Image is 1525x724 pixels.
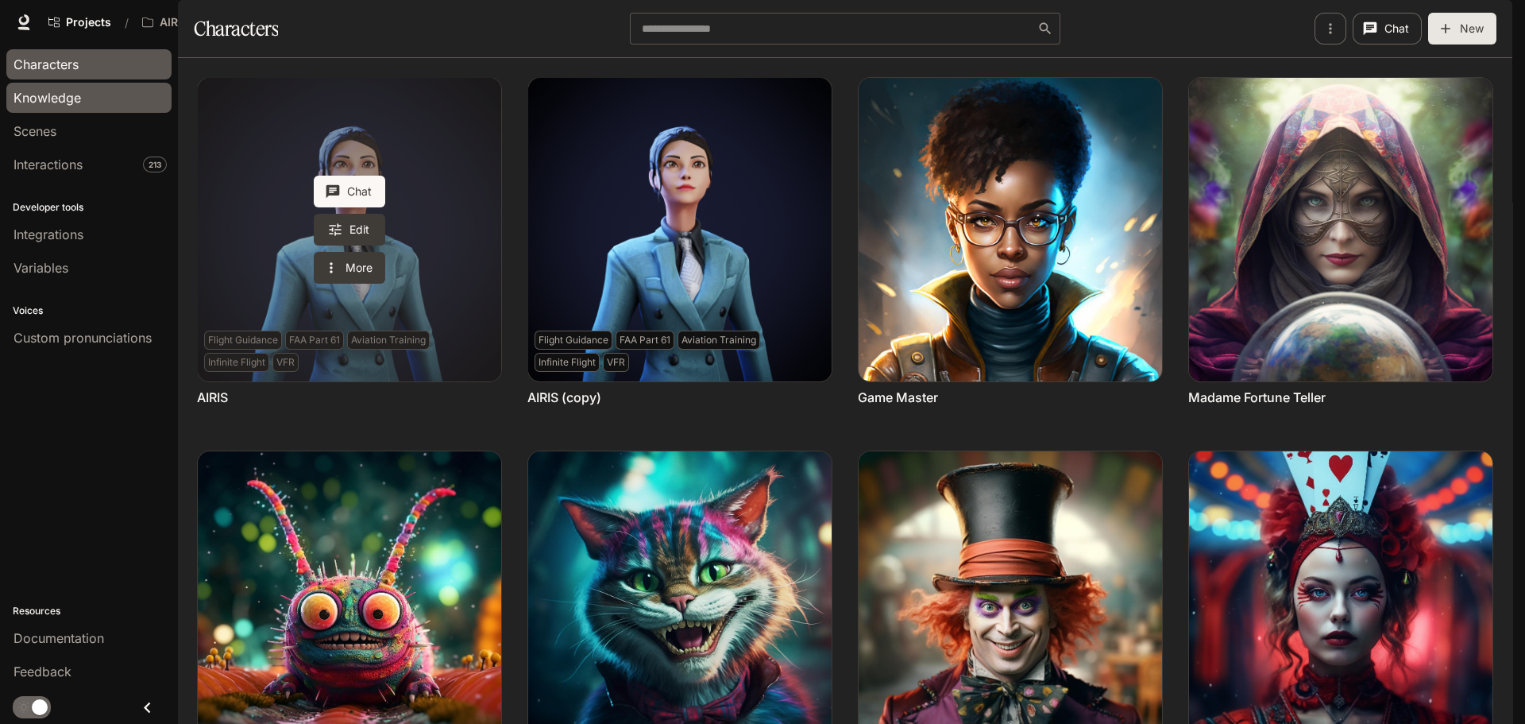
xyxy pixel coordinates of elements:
span: Projects [66,16,111,29]
a: Madame Fortune Teller [1188,389,1326,406]
h1: Characters [194,13,278,45]
a: Go to projects [41,6,118,38]
img: Madame Fortune Teller [1189,78,1492,381]
a: Game Master [858,389,938,406]
img: Game Master [859,78,1162,381]
button: Chat [1353,13,1422,45]
a: Edit AIRIS [314,214,385,246]
img: AIRIS (copy) [528,78,832,381]
a: AIRIS (copy) [527,389,601,406]
a: AIRIS [197,389,228,406]
button: More actions [314,252,385,284]
a: AIRIS [198,78,501,381]
button: New [1428,13,1496,45]
button: All workspaces [135,6,213,38]
p: AIRIS [160,16,188,29]
div: / [118,14,135,31]
button: Chat with AIRIS [314,176,385,207]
